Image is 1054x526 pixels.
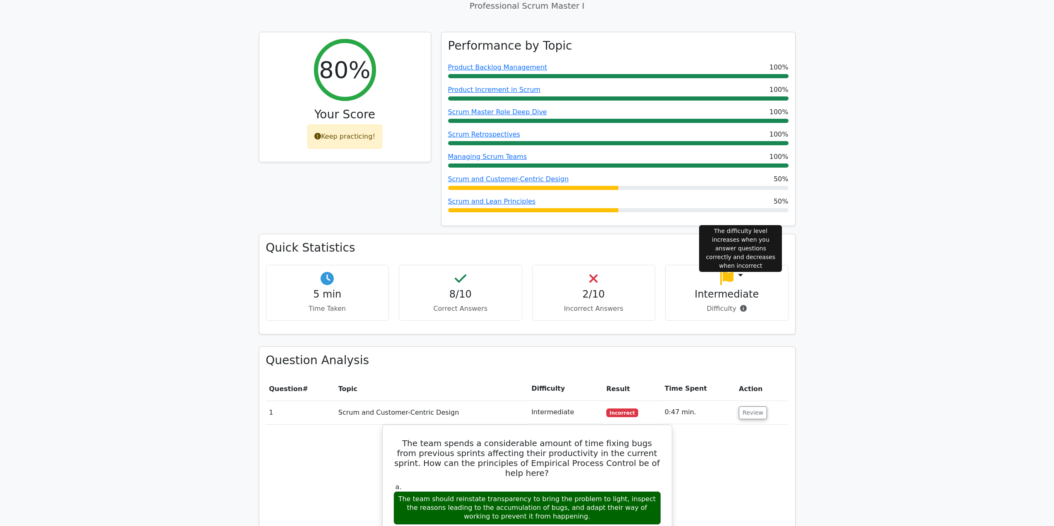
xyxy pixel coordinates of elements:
button: Review [739,406,767,419]
th: # [266,377,335,401]
h4: 2/10 [539,288,649,300]
th: Action [736,377,788,401]
th: Result [603,377,661,401]
span: 100% [769,152,789,162]
td: Intermediate [528,401,603,424]
span: 100% [769,85,789,95]
a: Product Backlog Management [448,63,548,71]
p: Time Taken [273,304,382,314]
h3: Quick Statistics [266,241,789,255]
span: 50% [774,197,789,207]
a: Scrum and Lean Principles [448,197,536,205]
td: Scrum and Customer-Centric Design [335,401,528,424]
td: 0:47 min. [661,401,736,424]
span: 100% [769,62,789,72]
h4: 5 min [273,288,382,300]
h3: Your Score [266,108,424,122]
h3: Question Analysis [266,353,789,367]
div: The team should reinstate transparency to bring the problem to light, inspect the reasons leading... [393,491,661,524]
th: Time Spent [661,377,736,401]
span: 100% [769,130,789,139]
span: a. [396,483,402,491]
h4: 8/10 [406,288,515,300]
td: 1 [266,401,335,424]
p: Incorrect Answers [539,304,649,314]
a: Managing Scrum Teams [448,153,527,161]
a: Scrum Master Role Deep Dive [448,108,547,116]
p: Correct Answers [406,304,515,314]
span: 100% [769,107,789,117]
th: Topic [335,377,528,401]
th: Difficulty [528,377,603,401]
div: Keep practicing! [307,125,382,149]
h5: The team spends a considerable amount of time fixing bugs from previous sprints affecting their p... [393,438,662,478]
span: Incorrect [606,408,638,417]
a: Product Increment in Scrum [448,86,540,94]
h2: 80% [319,56,370,84]
h3: Performance by Topic [448,39,572,53]
p: Difficulty [672,304,781,314]
h4: Intermediate [672,288,781,300]
a: Scrum and Customer-Centric Design [448,175,569,183]
div: The difficulty level increases when you answer questions correctly and decreases when incorrect [699,225,782,272]
a: Scrum Retrospectives [448,130,520,138]
span: Question [269,385,303,393]
span: 50% [774,174,789,184]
